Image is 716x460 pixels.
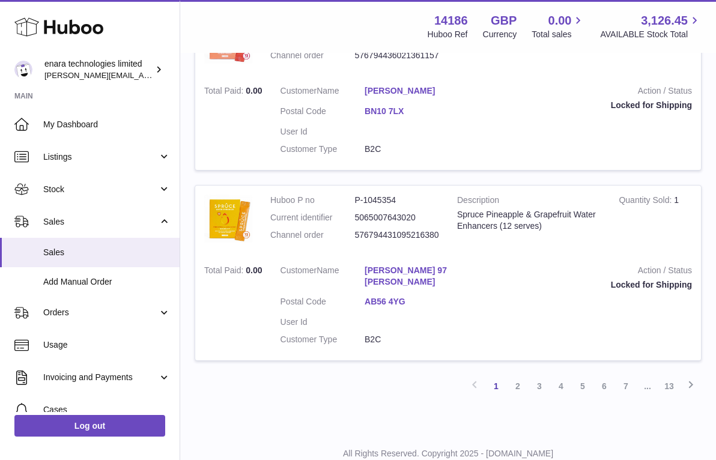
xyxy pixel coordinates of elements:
[457,195,601,209] strong: Description
[365,106,449,117] a: BN10 7LX
[281,106,365,120] dt: Postal Code
[43,184,158,195] span: Stock
[355,50,440,61] dd: 576794436021361157
[43,307,158,318] span: Orders
[281,296,365,310] dt: Postal Code
[641,13,688,29] span: 3,126.45
[600,13,702,40] a: 3,126.45 AVAILABLE Stock Total
[43,119,171,130] span: My Dashboard
[270,195,355,206] dt: Huboo P no
[190,448,706,459] p: All Rights Reserved. Copyright 2025 - [DOMAIN_NAME]
[281,265,317,275] span: Customer
[270,50,355,61] dt: Channel order
[467,100,692,111] div: Locked for Shipping
[14,415,165,437] a: Log out
[281,316,365,328] dt: User Id
[43,339,171,351] span: Usage
[491,13,517,29] strong: GBP
[365,334,449,345] dd: B2C
[281,86,317,95] span: Customer
[43,216,158,228] span: Sales
[44,70,241,80] span: [PERSON_NAME][EMAIL_ADDRESS][DOMAIN_NAME]
[365,296,449,307] a: AB56 4YG
[365,144,449,155] dd: B2C
[485,375,507,397] a: 1
[246,86,262,95] span: 0.00
[457,209,601,232] div: Spruce Pineapple & Grapefruit Water Enhancers (12 serves)
[43,247,171,258] span: Sales
[658,375,680,397] a: 13
[281,126,365,138] dt: User Id
[637,375,658,397] span: ...
[270,229,355,241] dt: Channel order
[44,58,153,81] div: enara technologies limited
[365,265,449,288] a: [PERSON_NAME] 97 [PERSON_NAME]
[355,229,440,241] dd: 576794431095216380
[43,276,171,288] span: Add Manual Order
[548,13,572,29] span: 0.00
[281,144,365,155] dt: Customer Type
[619,195,674,208] strong: Quantity Sold
[483,29,517,40] div: Currency
[593,375,615,397] a: 6
[14,61,32,79] img: Dee@enara.co
[355,195,440,206] dd: P-1045354
[365,85,449,97] a: [PERSON_NAME]
[572,375,593,397] a: 5
[615,375,637,397] a: 7
[467,279,692,291] div: Locked for Shipping
[529,375,550,397] a: 3
[467,265,692,279] strong: Action / Status
[428,29,468,40] div: Huboo Ref
[467,85,692,100] strong: Action / Status
[246,265,262,275] span: 0.00
[550,375,572,397] a: 4
[434,13,468,29] strong: 14186
[355,212,440,223] dd: 5065007643020
[281,85,365,100] dt: Name
[532,13,585,40] a: 0.00 Total sales
[43,404,171,416] span: Cases
[204,86,246,98] strong: Total Paid
[600,29,702,40] span: AVAILABLE Stock Total
[270,212,355,223] dt: Current identifier
[532,29,585,40] span: Total sales
[204,195,252,243] img: 1747668863.jpeg
[507,375,529,397] a: 2
[281,334,365,345] dt: Customer Type
[281,265,365,291] dt: Name
[43,372,158,383] span: Invoicing and Payments
[610,186,701,256] td: 1
[204,265,246,278] strong: Total Paid
[43,151,158,163] span: Listings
